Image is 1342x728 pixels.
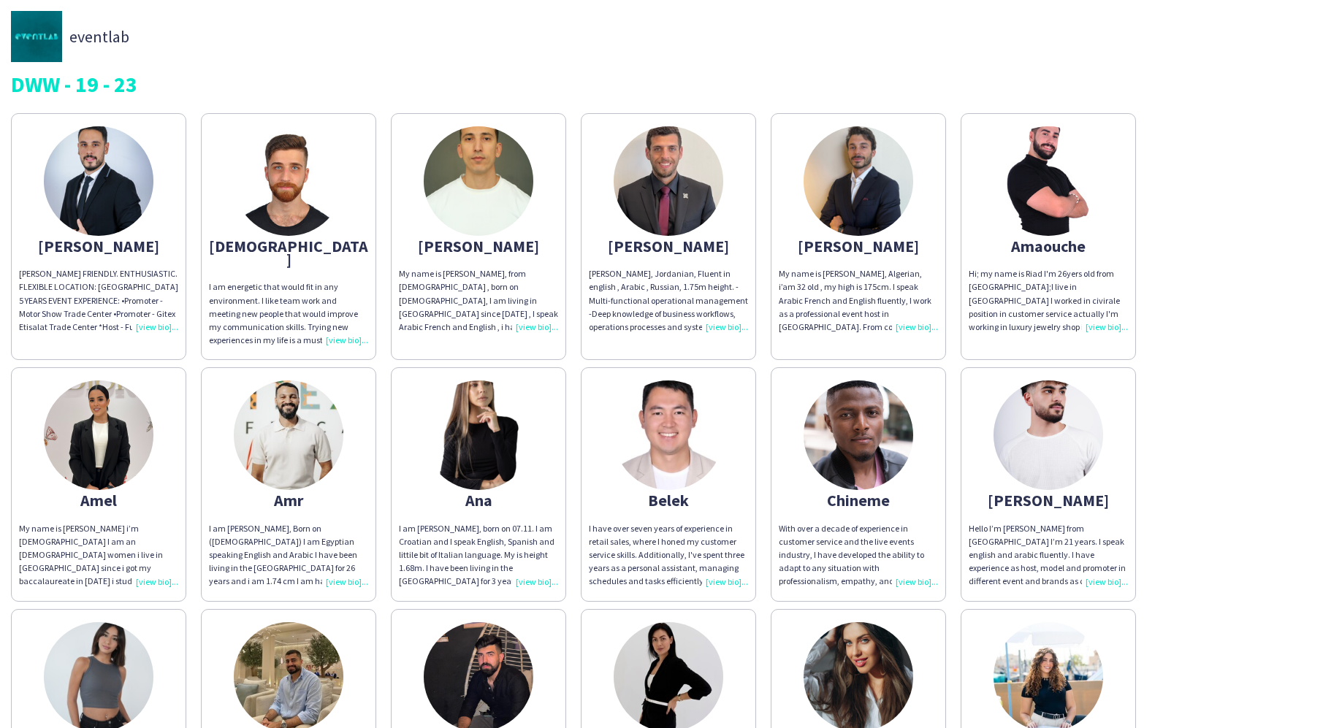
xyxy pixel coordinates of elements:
span: eventlab [69,30,129,43]
img: thumb-bdfcdad9-b945-4dc0-9ba9-75ae44a092d5.jpg [994,380,1103,490]
img: thumb-6775550e4b30c.png [424,380,533,490]
div: Amaouche [969,240,1128,253]
div: I am [PERSON_NAME], born on 07.11. I am Croatian and I speak English, Spanish and littile bit of ... [399,522,558,589]
div: Hi; my name is Riad I'm 26yers old from [GEOGRAPHIC_DATA];I live in [GEOGRAPHIC_DATA] I worked in... [969,267,1128,334]
div: [DEMOGRAPHIC_DATA] [209,240,368,266]
img: thumb-85a0d063-5372-414b-9cb5-d96135843d2d.jpg [44,380,153,490]
div: My name is [PERSON_NAME] i’m [DEMOGRAPHIC_DATA] I am an [DEMOGRAPHIC_DATA] women i live in [GEOGR... [19,522,178,589]
div: [PERSON_NAME] [589,240,748,253]
div: Amel [19,494,178,507]
div: Amr [209,494,368,507]
div: I am [PERSON_NAME], Born on ([DEMOGRAPHIC_DATA]) I am Egyptian speaking English and Arabic I have... [209,522,368,589]
div: Belek [589,494,748,507]
img: thumb-620e1f2bc65fb.jpg [804,380,913,490]
img: thumb-63ba97a947f41.jpeg [234,126,343,236]
div: My name is [PERSON_NAME], from [DEMOGRAPHIC_DATA] , born on [DEMOGRAPHIC_DATA], I am living in [G... [399,267,558,334]
img: thumb-6588cba4d6871.jpeg [614,126,723,236]
div: [PERSON_NAME] [779,240,938,253]
img: thumb-47240bf0-e486-4671-805d-2785c1cd402d.jpg [11,11,62,62]
div: [PERSON_NAME] [19,240,178,253]
div: I have over seven years of experience in retail sales, where I honed my customer service skills. ... [589,522,748,589]
div: [PERSON_NAME] [969,494,1128,507]
div: [PERSON_NAME], Jordanian, Fluent in english , Arabic , Russian, 1.75m height. -Multi-functional o... [589,267,748,334]
div: Chineme [779,494,938,507]
img: thumb-6349720a27a28.jpeg [44,126,153,236]
img: thumb-670699d57cb00.jpeg [994,126,1103,236]
div: DWW - 19 - 23 [11,73,1331,95]
img: thumb-6810520befbf7.jpeg [424,126,533,236]
div: My name is [PERSON_NAME], Algerian, i’am 32 old , my high is 175cm. I speak Arabic French and Eng... [779,267,938,334]
div: Hello I’m [PERSON_NAME] from [GEOGRAPHIC_DATA] I’m 21 years. I speak english and arabic fluently.... [969,522,1128,589]
div: With over a decade of experience in customer service and the live events industry, I have develop... [779,522,938,589]
img: thumb-68c08cf500b31.jpeg [614,380,723,490]
div: [PERSON_NAME] [399,240,558,253]
img: thumb-66c1b6852183e.jpeg [234,380,343,490]
img: thumb-685bf4662badf.jpg [804,126,913,236]
div: [PERSON_NAME] FRIENDLY. ENTHUSIASTIC. FLEXIBLE LOCATION: [GEOGRAPHIC_DATA] 5 YEARS EVENT EXPERIEN... [19,267,178,334]
div: Ana [399,494,558,507]
div: I am energetic that would fit in any environment. I like team work and meeting new people that wo... [209,280,368,347]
